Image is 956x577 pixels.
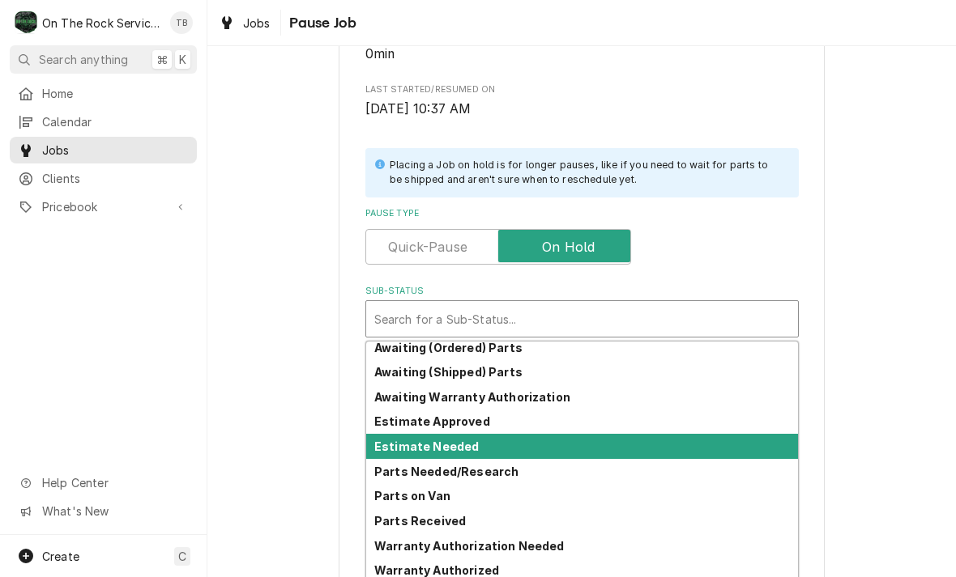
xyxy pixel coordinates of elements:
[42,549,79,563] span: Create
[374,439,479,453] strong: Estimate Needed
[374,563,499,577] strong: Warranty Authorized
[10,45,197,74] button: Search anything⌘K
[365,207,799,265] div: Pause Type
[15,11,37,34] div: O
[156,51,168,68] span: ⌘
[10,108,197,135] a: Calendar
[10,137,197,163] a: Jobs
[374,489,450,503] strong: Parts on Van
[365,207,799,220] label: Pause Type
[42,142,189,159] span: Jobs
[374,390,570,404] strong: Awaiting Warranty Authorization
[39,51,128,68] span: Search anything
[42,170,189,187] span: Clients
[365,83,799,96] span: Last Started/Resumed On
[243,15,271,32] span: Jobs
[390,158,783,188] div: Placing a Job on hold is for longer pauses, like if you need to wait for parts to be shipped and ...
[170,11,193,34] div: TB
[10,193,197,220] a: Go to Pricebook
[42,503,187,520] span: What's New
[42,85,189,102] span: Home
[42,474,187,491] span: Help Center
[365,46,395,62] span: 0min
[179,51,186,68] span: K
[374,514,466,528] strong: Parts Received
[365,100,799,119] span: Last Started/Resumed On
[42,15,161,32] div: On The Rock Services
[374,465,519,478] strong: Parts Needed/Research
[374,341,523,354] strong: Awaiting (Ordered) Parts
[10,165,197,192] a: Clients
[42,198,164,215] span: Pricebook
[374,414,490,428] strong: Estimate Approved
[42,113,189,130] span: Calendar
[15,11,37,34] div: On The Rock Services's Avatar
[374,539,565,553] strong: Warranty Authorization Needed
[170,11,193,34] div: Todd Brady's Avatar
[10,80,197,107] a: Home
[365,29,799,64] div: Total Time Logged
[365,285,799,298] label: Sub-Status
[374,365,523,379] strong: Awaiting (Shipped) Parts
[178,548,186,565] span: C
[284,12,356,34] span: Pause Job
[10,469,197,496] a: Go to Help Center
[365,83,799,118] div: Last Started/Resumed On
[365,285,799,337] div: Sub-Status
[212,10,277,36] a: Jobs
[365,101,471,117] span: [DATE] 10:37 AM
[365,45,799,64] span: Total Time Logged
[10,498,197,524] a: Go to What's New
